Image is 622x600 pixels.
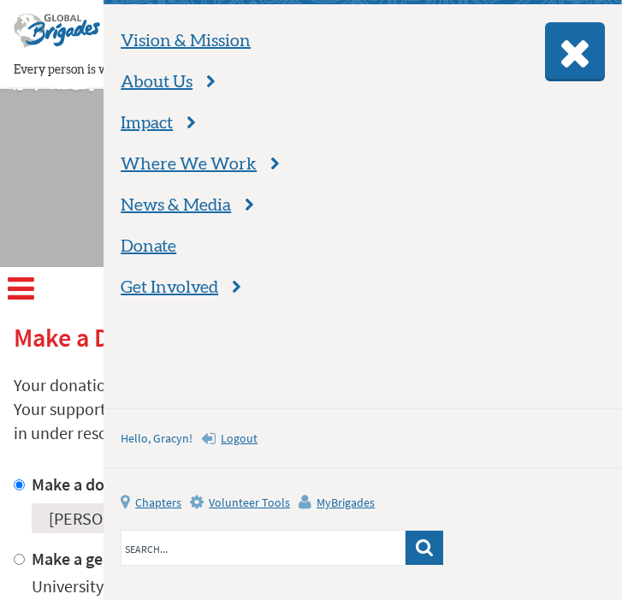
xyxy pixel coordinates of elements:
a: MyBrigades [299,489,383,516]
div: University of [US_STATE] Medical Brigade [DATE] [GEOGRAPHIC_DATA] [32,574,532,598]
a: Donate [121,235,176,258]
span: Get Involved [121,276,218,300]
p: Every person is worth investment [14,62,509,79]
span: Volunteer Tools [209,494,290,511]
span: MyBrigades [317,494,375,511]
label: Make a donation on behalf of a volunteer: [32,473,331,495]
p: Your donation to Global Brigades USA is sincerely appreciated and much needed! Your support is dr... [14,373,608,445]
h2: Make a Donation [14,322,608,353]
label: Make a general donation to group fundraiser: [32,548,355,569]
input: SEARCH... [121,530,406,566]
a: Chapters [121,489,190,516]
a: Volunteer Tools [190,489,299,516]
a: Logout [201,430,258,447]
a: Impact [121,111,173,135]
a: About Us [121,70,193,94]
img: Global Brigades Logo [14,14,100,62]
a: News & Media [121,193,231,217]
p: Hello, Gracyn! [121,430,201,447]
a: Where We Work [121,152,257,176]
a: Vision & Mission [121,29,251,53]
span: Logout [221,431,258,446]
span: Chapters [135,494,181,511]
